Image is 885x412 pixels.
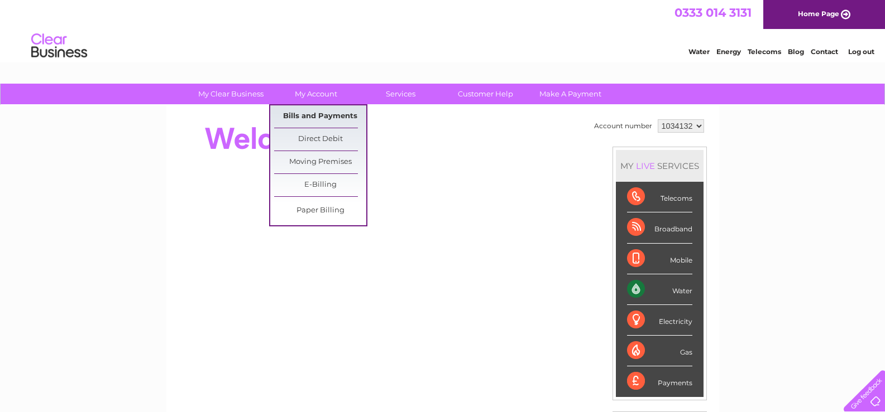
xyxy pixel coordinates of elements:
div: Clear Business is a trading name of Verastar Limited (registered in [GEOGRAPHIC_DATA] No. 3667643... [179,6,707,54]
div: Broadband [627,212,692,243]
a: Contact [811,47,838,56]
a: Water [688,47,710,56]
div: Electricity [627,305,692,336]
a: Direct Debit [274,128,366,151]
a: Telecoms [748,47,781,56]
a: 0333 014 3131 [674,6,752,20]
div: LIVE [634,161,657,171]
div: Water [627,274,692,305]
div: Mobile [627,244,692,274]
a: Energy [716,47,741,56]
a: My Clear Business [185,84,277,104]
a: Bills and Payments [274,105,366,128]
a: E-Billing [274,174,366,196]
div: Telecoms [627,182,692,212]
div: Gas [627,336,692,366]
div: Payments [627,366,692,396]
a: Log out [848,47,874,56]
a: Make A Payment [524,84,616,104]
a: Paper Billing [274,200,366,222]
a: Customer Help [439,84,532,104]
a: My Account [270,84,362,104]
td: Account number [591,117,655,135]
img: logo.png [31,29,88,63]
a: Blog [788,47,804,56]
div: MY SERVICES [616,150,704,182]
a: Services [355,84,447,104]
a: Moving Premises [274,151,366,173]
